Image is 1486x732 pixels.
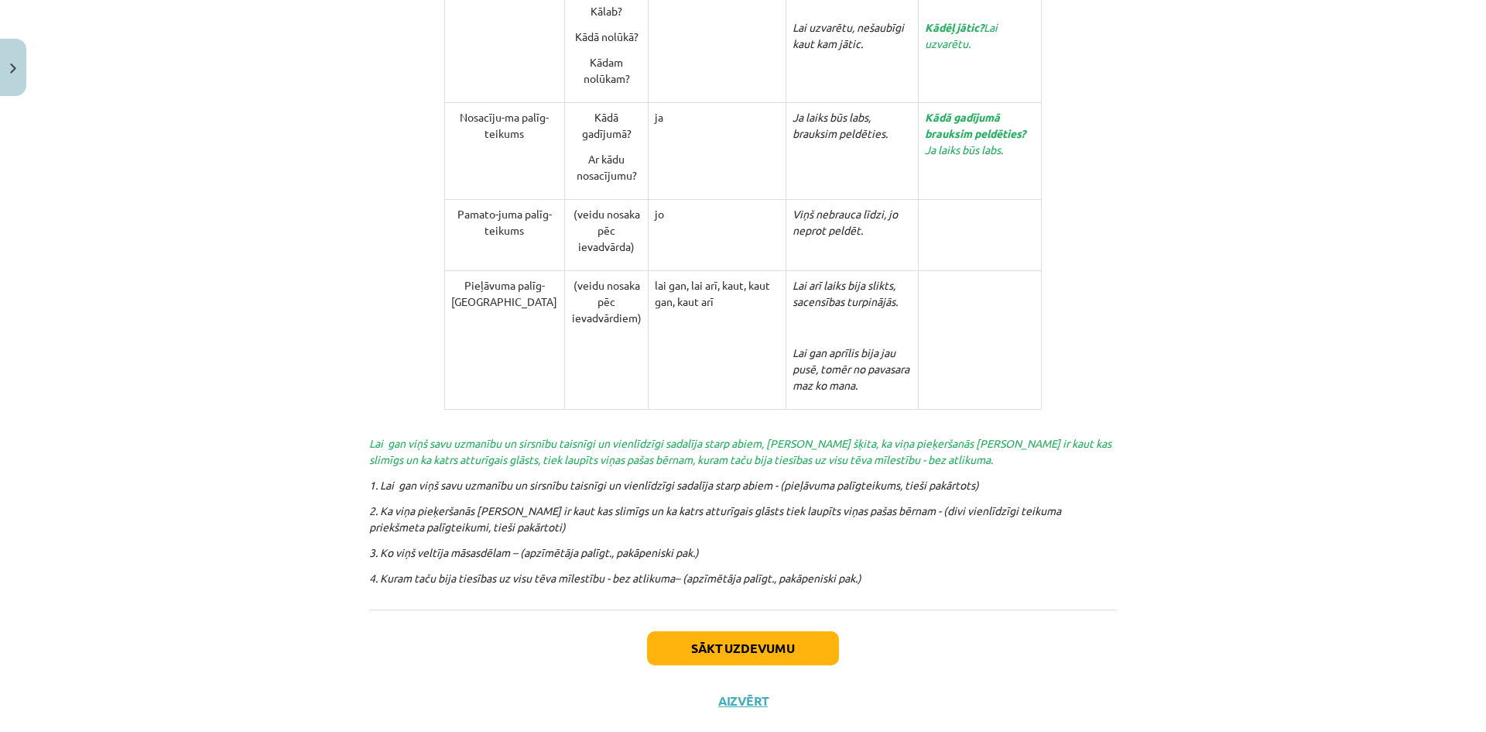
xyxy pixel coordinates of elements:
[793,278,898,308] i: Lai arī laiks bija slikts, sacensības turpinājās.
[571,3,642,19] p: Kālab?
[571,29,642,45] p: Kādā nolūkā?
[793,110,888,140] i: Ja laiks būs labs, brauksim peldēties.
[925,143,1003,156] i: Ja laiks būs labs.
[10,64,16,74] img: icon-close-lesson-0947bae3869378f0d4975bcd49f059093ad1ed9edebbc8119c70593378902aed.svg
[793,207,898,237] i: Viņš nebrauca līdzi, jo neprot peldēt.
[451,277,558,310] p: Pieļāvuma palīg-[GEOGRAPHIC_DATA]
[655,206,779,222] p: jo
[571,54,642,87] p: Kādam nolūkam?
[655,109,779,125] p: ja
[369,478,979,492] i: 1. Lai gan viņš savu uzmanību un sirsnību taisnīgi un vienlīdzīgi sadalīja starp abiem - (pieļāvu...
[451,109,558,142] p: Nosacīju-ma palīg-teikums
[369,571,861,585] i: 4. Kuram taču bija tiesības uz visu tēva mīlestību - bez atlikuma– (apzīmētāja palīgt., pakāpenis...
[571,206,642,255] p: (veidu nosaka pēc ievadvārda)
[655,277,779,310] p: lai gan, lai arī, kaut, kaut gan, kaut arī
[925,110,1025,140] i: Kādā gadījumā brauksim peldēties?
[571,109,642,142] p: Kādā gadījumā?
[793,20,904,50] i: Lai uzvarētu, nešaubīgi kaut kam jātic.
[714,693,772,709] button: Aizvērt
[571,277,642,326] p: (veidu nosaka pēc ievadvārdiem)
[647,631,839,665] button: Sākt uzdevumu
[925,20,984,34] i: Kādēļ jātic?
[369,503,1061,534] i: 2. Ka viņa pieķeršanās [PERSON_NAME] ir kaut kas slimīgs un ka katrs atturīgais glāsts tiek laupī...
[369,436,1111,466] i: Lai gan viņš savu uzmanību un sirsnību taisnīgi un vienlīdzīgi sadalīja starp abiem, [PERSON_NAME...
[369,545,699,559] i: 3. Ko viņš veltīja māsasdēlam – (apzīmētāja palīgt., pakāpeniski pak.)
[571,151,642,184] p: Ar kādu nosacījumu?
[451,206,558,239] p: Pamato-juma palīg-teikums
[793,345,909,392] i: Lai gan aprīlis bija jau pusē, tomēr no pavasara maz ko mana.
